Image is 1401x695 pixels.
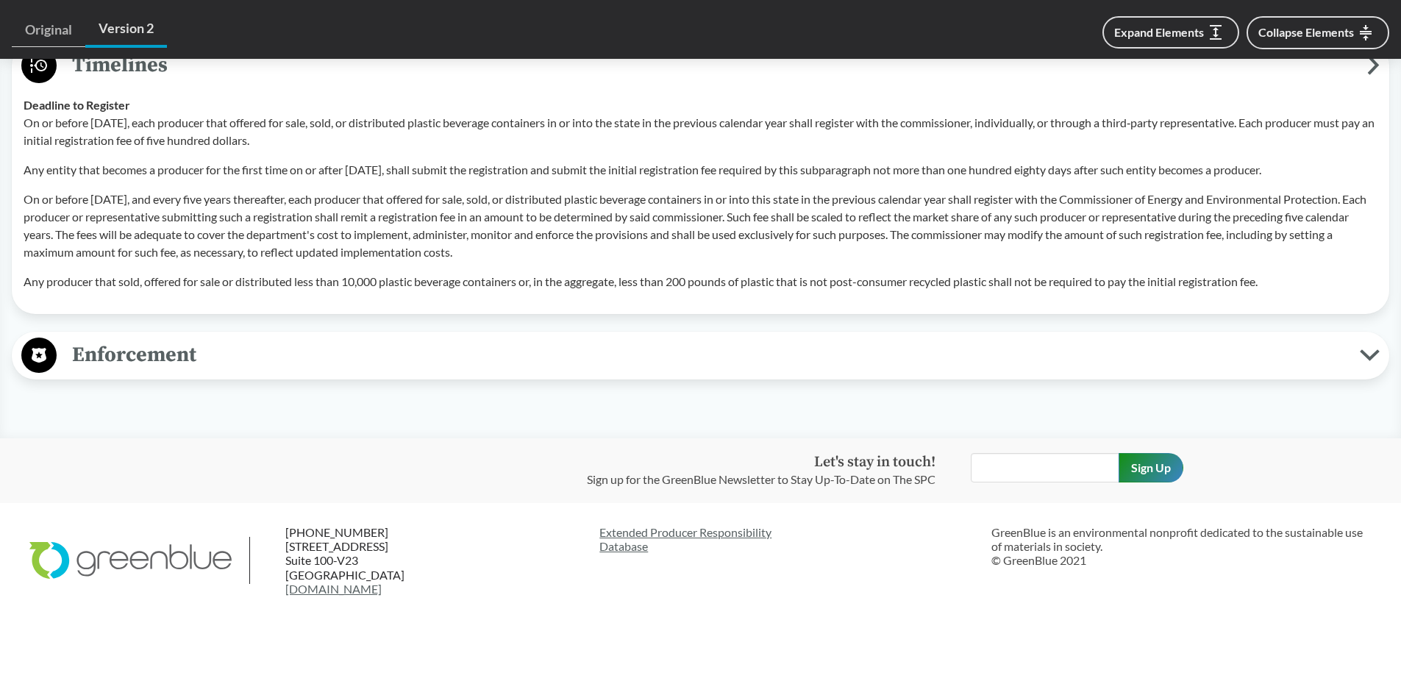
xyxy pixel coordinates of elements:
a: Version 2 [85,12,167,48]
p: [PHONE_NUMBER] [STREET_ADDRESS] Suite 100-V23 [GEOGRAPHIC_DATA] [285,525,463,596]
a: [DOMAIN_NAME] [285,582,382,596]
a: Original [12,13,85,47]
a: Extended Producer ResponsibilityDatabase [599,525,980,553]
p: Any producer that sold, offered for sale or distributed less than 10,000 plastic beverage contain... [24,273,1377,291]
p: Sign up for the GreenBlue Newsletter to Stay Up-To-Date on The SPC [587,471,935,488]
strong: Let's stay in touch! [814,453,935,471]
button: Collapse Elements [1247,16,1389,49]
button: Enforcement [17,337,1384,374]
strong: Deadline to Register [24,98,130,112]
span: Timelines [57,49,1367,82]
button: Expand Elements [1102,16,1239,49]
p: Any entity that becomes a producer for the first time on or after [DATE], shall submit the regist... [24,161,1377,179]
input: Sign Up [1119,453,1183,482]
p: On or before [DATE], and every five years thereafter, each producer that offered for sale, sold, ... [24,190,1377,261]
button: Timelines [17,47,1384,85]
p: GreenBlue is an environmental nonprofit dedicated to the sustainable use of materials in society.... [991,525,1372,568]
span: Enforcement [57,338,1360,371]
p: On or before [DATE], each producer that offered for sale, sold, or distributed plastic beverage c... [24,114,1377,149]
